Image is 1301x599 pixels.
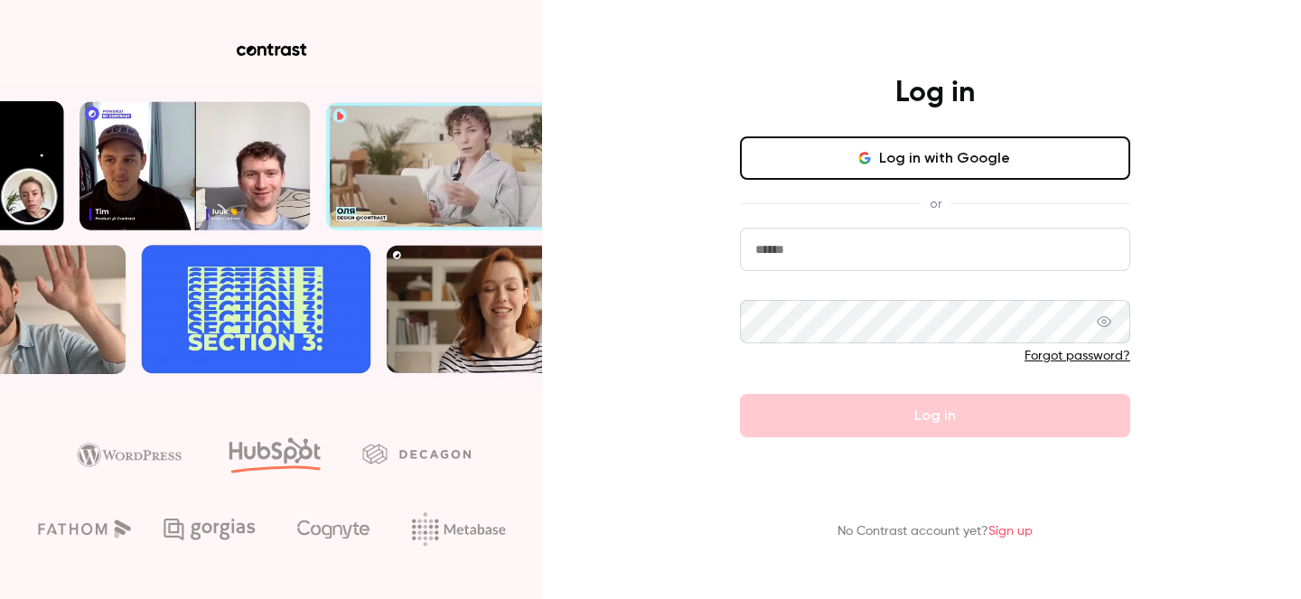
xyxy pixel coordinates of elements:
[362,444,471,463] img: decagon
[921,194,950,213] span: or
[740,136,1130,180] button: Log in with Google
[1025,350,1130,362] a: Forgot password?
[895,75,975,111] h4: Log in
[988,525,1033,538] a: Sign up
[838,522,1033,541] p: No Contrast account yet?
